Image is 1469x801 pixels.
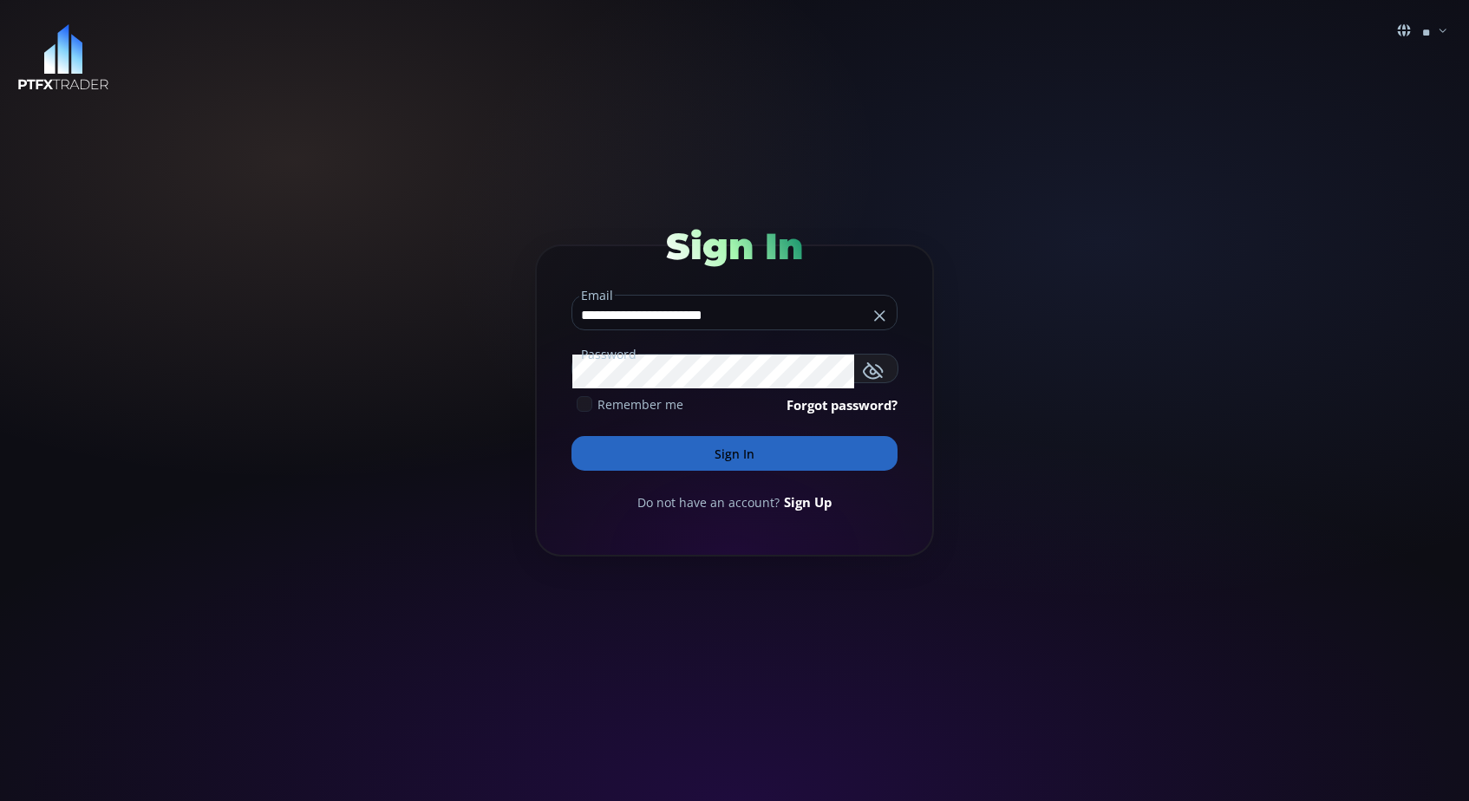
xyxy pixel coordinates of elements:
[787,395,898,414] a: Forgot password?
[784,492,832,511] a: Sign Up
[571,436,898,471] button: Sign In
[571,492,898,511] div: Do not have an account?
[17,24,109,91] img: LOGO
[666,224,803,269] span: Sign In
[597,395,683,414] span: Remember me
